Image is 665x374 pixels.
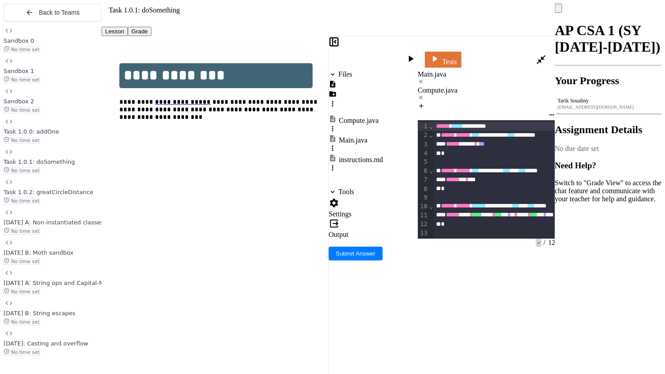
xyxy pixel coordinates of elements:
[547,239,555,246] span: 12
[555,179,661,203] p: Switch to "Grade View" to access the chat feature and communicate with your teacher for help and ...
[536,238,542,247] span: -
[418,158,429,167] div: 5
[555,161,661,171] h3: Need Help?
[4,46,40,53] span: No time set
[102,27,128,36] button: Lesson
[4,4,102,21] button: Back to Teams
[429,167,433,174] span: Fold line
[39,9,80,16] span: Back to Teams
[4,98,34,105] span: Sandbox 2
[339,188,354,196] div: Tools
[336,250,375,257] span: Submit Answer
[418,86,555,94] div: Compute.java
[425,52,461,68] a: Tests
[4,340,88,347] span: [DATE]: Casting and overflow
[418,140,429,149] div: 3
[109,6,180,14] span: Task 1.0.1: doSomething
[4,310,75,317] span: [DATE] B: String escapes
[339,136,367,144] div: Main.java
[429,131,433,138] span: Fold line
[429,238,433,245] span: Fold line
[4,68,34,74] span: Sandbox 1
[418,185,429,194] div: 8
[418,238,429,247] div: 14
[4,137,40,144] span: No time set
[4,189,94,195] span: Task 1.0.2: greatCircleDistance
[418,211,429,220] div: 11
[329,210,383,218] div: Settings
[4,167,40,174] span: No time set
[418,220,429,229] div: 12
[4,258,40,265] span: No time set
[418,70,555,86] div: Main.java
[543,239,545,246] span: /
[339,70,352,78] div: Files
[418,175,429,184] div: 7
[418,229,429,238] div: 13
[4,349,40,356] span: No time set
[555,22,661,55] h1: AP CSA 1 (SY [DATE]-[DATE])
[4,219,104,226] span: [DATE] A: Non-instantiated classes
[555,124,661,136] h2: Assignment Details
[4,280,120,286] span: [DATE] A: String ops and Capital-M Math
[418,193,429,202] div: 9
[418,122,429,131] div: 1
[558,98,659,104] div: Tarik Souabny
[4,228,40,235] span: No time set
[418,149,429,158] div: 4
[128,27,151,36] button: Grade
[4,128,59,135] span: Task 1.0.0: addOne
[4,198,40,204] span: No time set
[429,203,433,210] span: Fold line
[4,107,40,114] span: No time set
[329,247,383,260] button: Submit Answer
[4,319,40,325] span: No time set
[555,145,661,153] div: No due date set
[4,289,40,295] span: No time set
[418,131,429,140] div: 2
[418,70,555,78] div: Main.java
[429,122,433,130] span: Fold line
[339,156,383,164] div: instructions.md
[4,77,40,83] span: No time set
[555,75,661,87] h2: Your Progress
[339,117,379,125] div: Compute.java
[558,105,659,110] div: [EMAIL_ADDRESS][DOMAIN_NAME]
[4,249,73,256] span: [DATE] B: Moth sandbox
[555,4,661,13] div: My Account
[418,86,555,102] div: Compute.java
[4,159,75,165] span: Task 1.0.1: doSomething
[418,202,429,211] div: 10
[329,231,383,239] div: Output
[4,37,34,44] span: Sandbox 0
[418,167,429,175] div: 6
